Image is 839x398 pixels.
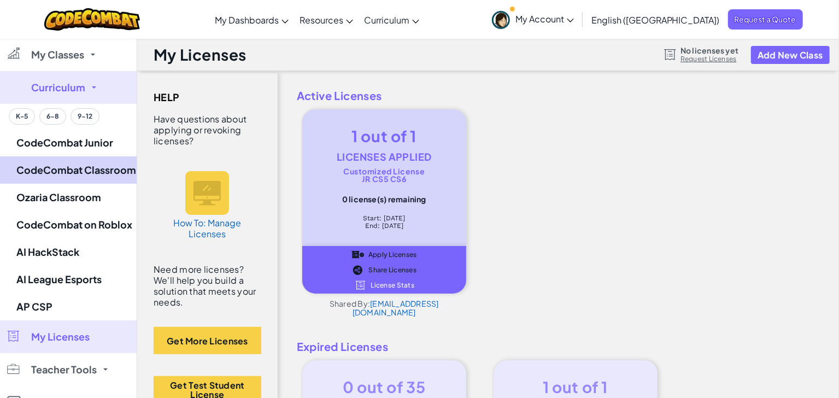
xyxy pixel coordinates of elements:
a: Curriculum [359,5,425,34]
a: How To: Manage Licenses [166,160,248,250]
button: Get More Licenses [154,327,261,354]
span: Resources [300,14,343,26]
span: My Account [515,13,574,25]
div: 0 license(s) remaining [319,195,450,203]
div: Grade band filter [9,108,99,125]
span: My Dashboards [215,14,279,26]
button: K-5 [9,108,35,125]
img: IconShare_Black.svg [351,265,364,275]
button: Add New Class [751,46,830,64]
span: My Classes [31,50,84,60]
div: End: [DATE] [319,222,450,230]
button: 9-12 [71,108,99,125]
span: Curriculum [364,14,409,26]
span: Curriculum [31,83,85,92]
div: 1 out of 1 [319,126,450,147]
div: Have questions about applying or revoking licenses? [154,114,261,147]
a: Request Licenses [680,55,738,63]
span: Apply Licenses [368,251,417,258]
a: My Dashboards [209,5,294,34]
div: Shared By: [302,299,466,317]
span: No licenses yet [680,46,738,55]
h5: How To: Manage Licenses [172,218,243,239]
span: My Licenses [31,332,90,342]
img: avatar [492,11,510,29]
a: English ([GEOGRAPHIC_DATA]) [586,5,725,34]
span: Active Licenses [289,87,828,104]
div: Licenses Applied [319,147,450,167]
span: English ([GEOGRAPHIC_DATA]) [591,14,720,26]
span: Expired Licenses [289,338,828,355]
div: Need more licenses? We'll help you build a solution that meets your needs. [154,264,261,308]
h1: My Licenses [154,44,247,65]
img: IconLicense_White.svg [354,280,367,290]
a: Request a Quote [728,9,803,30]
div: Customized License [319,167,450,175]
img: CodeCombat logo [44,8,140,31]
div: 0 out of 35 [319,377,450,397]
div: Start: [DATE] [319,214,450,222]
span: Teacher Tools [31,365,97,374]
button: 6-8 [39,108,66,125]
a: My Account [486,2,579,37]
div: JR CS5 CS6 [319,175,450,183]
span: License Stats [371,282,415,289]
a: Resources [294,5,359,34]
span: Help [154,89,180,106]
a: [EMAIL_ADDRESS][DOMAIN_NAME] [353,298,439,317]
span: Share Licenses [368,267,416,273]
img: IconApplyLicenses_Black.svg [351,250,364,260]
div: 1 out of 1 [510,377,641,397]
